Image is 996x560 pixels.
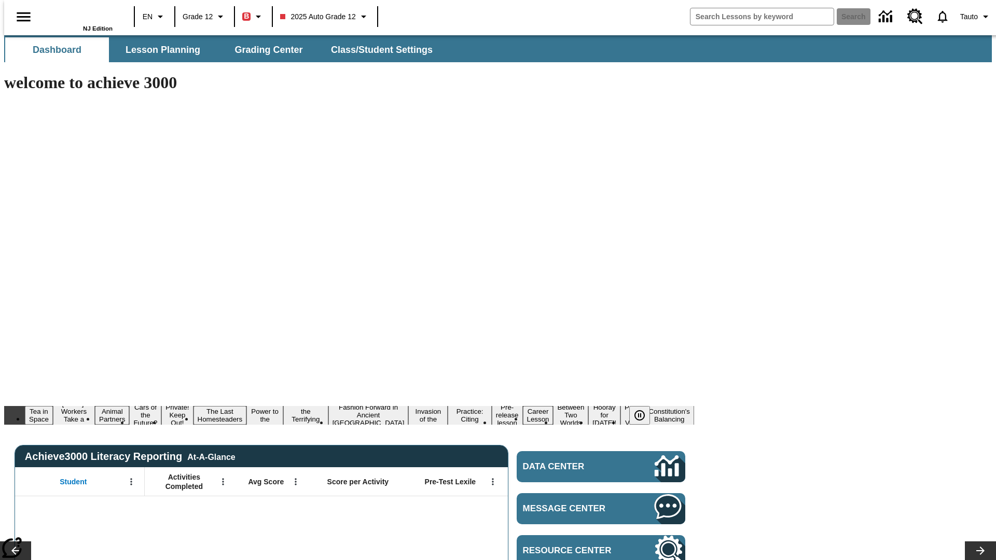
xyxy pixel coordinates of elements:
[45,5,113,25] a: Home
[523,406,554,425] button: Slide 13 Career Lesson
[244,10,249,23] span: B
[425,477,476,486] span: Pre-Test Lexile
[323,37,441,62] button: Class/Student Settings
[45,4,113,32] div: Home
[83,25,113,32] span: NJ Edition
[492,402,523,428] button: Slide 12 Pre-release lesson
[246,398,283,432] button: Slide 7 Solar Power to the People
[276,7,374,26] button: Class: 2025 Auto Grade 12, Select your class
[288,474,303,489] button: Open Menu
[331,44,433,56] span: Class/Student Settings
[408,398,448,432] button: Slide 10 The Invasion of the Free CD
[187,451,235,462] div: At-A-Glance
[873,3,901,31] a: Data Center
[111,37,215,62] button: Lesson Planning
[5,37,109,62] button: Dashboard
[234,44,302,56] span: Grading Center
[517,451,685,482] a: Data Center
[523,545,624,556] span: Resource Center
[553,402,588,428] button: Slide 14 Between Two Worlds
[523,503,624,514] span: Message Center
[965,541,996,560] button: Lesson carousel, Next
[327,477,389,486] span: Score per Activity
[901,3,929,31] a: Resource Center, Will open in new tab
[25,451,236,463] span: Achieve3000 Literacy Reporting
[8,2,39,32] button: Open side menu
[956,7,996,26] button: Profile/Settings
[138,7,171,26] button: Language: EN, Select a language
[644,398,694,432] button: Slide 17 The Constitution's Balancing Act
[4,73,694,92] h1: welcome to achieve 3000
[129,402,161,428] button: Slide 4 Cars of the Future?
[33,44,81,56] span: Dashboard
[178,7,231,26] button: Grade: Grade 12, Select a grade
[517,493,685,524] a: Message Center
[53,398,95,432] button: Slide 2 Labor Day: Workers Take a Stand
[215,474,231,489] button: Open Menu
[280,11,355,22] span: 2025 Auto Grade 12
[143,11,153,22] span: EN
[328,402,409,428] button: Slide 9 Fashion Forward in Ancient Rome
[485,474,501,489] button: Open Menu
[283,398,328,432] button: Slide 8 Attack of the Terrifying Tomatoes
[4,35,992,62] div: SubNavbar
[238,7,269,26] button: Boost Class color is red. Change class color
[183,11,213,22] span: Grade 12
[217,37,321,62] button: Grading Center
[123,474,139,489] button: Open Menu
[248,477,284,486] span: Avg Score
[629,406,650,425] button: Pause
[25,406,53,425] button: Slide 1 Tea in Space
[690,8,834,25] input: search field
[4,37,442,62] div: SubNavbar
[161,402,193,428] button: Slide 5 Private! Keep Out!
[588,402,620,428] button: Slide 15 Hooray for Constitution Day!
[523,461,620,472] span: Data Center
[126,44,200,56] span: Lesson Planning
[929,3,956,30] a: Notifications
[620,402,644,428] button: Slide 16 Point of View
[629,406,660,425] div: Pause
[960,11,978,22] span: Tauto
[193,406,247,425] button: Slide 6 The Last Homesteaders
[60,477,87,486] span: Student
[95,406,129,425] button: Slide 3 Animal Partners
[448,398,491,432] button: Slide 11 Mixed Practice: Citing Evidence
[150,472,218,491] span: Activities Completed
